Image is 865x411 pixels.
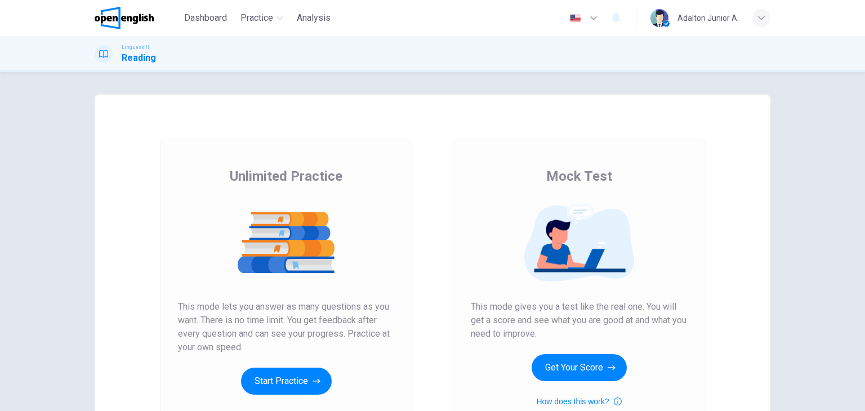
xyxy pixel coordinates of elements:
[95,7,180,29] a: OpenEnglish logo
[240,11,273,25] span: Practice
[230,167,342,185] span: Unlimited Practice
[297,11,331,25] span: Analysis
[95,7,154,29] img: OpenEnglish logo
[568,14,582,23] img: en
[677,11,739,25] div: Adalton Junior A.
[650,9,668,27] img: Profile picture
[546,167,612,185] span: Mock Test
[178,300,394,354] span: This mode lets you answer as many questions as you want. There is no time limit. You get feedback...
[532,354,627,381] button: Get Your Score
[292,8,335,28] button: Analysis
[122,51,156,65] h1: Reading
[471,300,687,341] span: This mode gives you a test like the real one. You will get a score and see what you are good at a...
[184,11,227,25] span: Dashboard
[122,43,149,51] span: Linguaskill
[241,368,332,395] button: Start Practice
[536,395,621,408] button: How does this work?
[180,8,231,28] button: Dashboard
[236,8,288,28] button: Practice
